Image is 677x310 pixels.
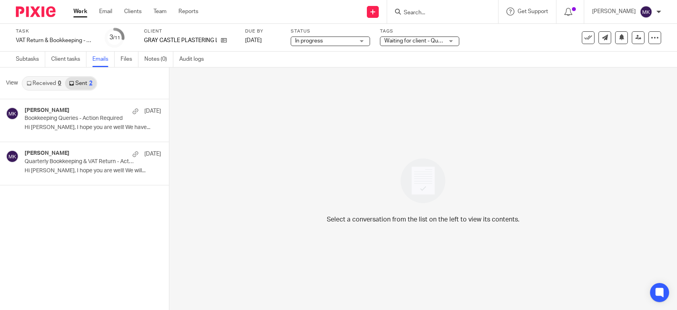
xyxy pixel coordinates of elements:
a: Subtasks [16,52,45,67]
h4: [PERSON_NAME] [25,107,69,114]
a: Team [153,8,167,15]
a: Audit logs [179,52,210,67]
p: Quarterly Bookkeeping & VAT Return - Action Required [25,158,134,165]
label: Task [16,28,95,35]
a: Emails [92,52,115,67]
img: Pixie [16,6,56,17]
small: /11 [113,36,120,40]
h4: [PERSON_NAME] [25,150,69,157]
label: Client [144,28,235,35]
img: svg%3E [640,6,652,18]
a: Files [121,52,138,67]
a: Email [99,8,112,15]
span: In progress [295,38,323,44]
div: VAT Return &amp; Bookkeeping - Quarterly - May - July, 2025 [16,37,95,44]
div: 0 [58,81,61,86]
img: svg%3E [6,150,19,163]
img: svg%3E [6,107,19,120]
label: Status [291,28,370,35]
input: Search [403,10,474,17]
img: image [395,153,451,208]
span: View [6,79,18,87]
span: [DATE] [245,38,262,43]
a: Notes (0) [144,52,173,67]
a: Reports [178,8,198,15]
div: VAT Return & Bookkeeping - Quarterly - [DATE] - [DATE] [16,37,95,44]
p: Bookkeeping Queries - Action Required [25,115,134,122]
p: [DATE] [144,150,161,158]
a: Sent2 [65,77,96,90]
label: Due by [245,28,281,35]
p: GRAY CASTLE PLASTERING LTD [144,37,217,44]
a: Clients [124,8,142,15]
p: Hi [PERSON_NAME], I hope you are well! We have... [25,124,161,131]
a: Received0 [23,77,65,90]
p: [DATE] [144,107,161,115]
span: Get Support [518,9,548,14]
a: Client tasks [51,52,86,67]
div: 3 [109,33,120,42]
p: Hi [PERSON_NAME], I hope you are well! We will... [25,168,161,174]
label: Tags [380,28,459,35]
div: 2 [89,81,92,86]
a: Work [73,8,87,15]
p: [PERSON_NAME] [592,8,636,15]
p: Select a conversation from the list on the left to view its contents. [327,215,520,224]
span: Waiting for client - Query [384,38,446,44]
